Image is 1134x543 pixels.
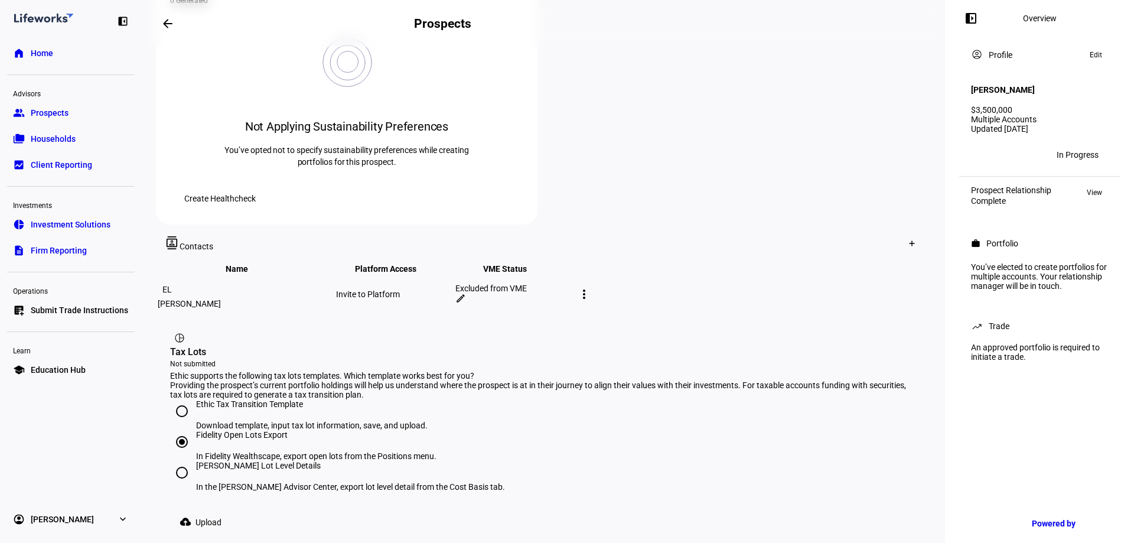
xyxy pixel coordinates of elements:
mat-icon: more_vert [577,287,591,301]
eth-panel-overview-card-header: Profile [971,48,1108,62]
div: Ethic Tax Transition Template [196,399,428,409]
div: $3,500,000 [971,105,1108,115]
div: [PERSON_NAME] [158,299,334,308]
div: Overview [1023,14,1057,23]
mat-icon: pie_chart [174,332,185,344]
div: In Fidelity Wealthscape, export open lots from the Positions menu. [196,451,436,461]
span: Home [31,47,53,59]
a: groupProspects [7,101,135,125]
span: Name [226,264,266,274]
eth-mat-symbol: description [13,245,25,256]
a: bid_landscapeClient Reporting [7,153,135,177]
span: Client Reporting [31,159,92,171]
span: VME Status [483,264,545,274]
div: Invite to Platform [336,290,453,299]
div: Fidelity Open Lots Export [196,430,436,440]
span: Platform Access [355,264,434,274]
eth-mat-symbol: bid_landscape [13,159,25,171]
div: Ethic supports the following tax lots templates. Which template works best for you? [170,371,917,381]
div: Investments [7,196,135,213]
mat-icon: account_circle [971,48,983,60]
a: homeHome [7,41,135,65]
div: EL [158,280,177,299]
eth-panel-overview-card-header: Portfolio [971,236,1108,251]
span: View [1087,186,1102,200]
eth-mat-symbol: home [13,47,25,59]
div: Excluded from VME [455,284,572,293]
mat-icon: arrow_backwards [161,17,175,31]
button: Create Healthcheck [170,187,270,210]
eth-mat-symbol: folder_copy [13,133,25,145]
eth-mat-symbol: group [13,107,25,119]
span: Education Hub [31,364,86,376]
eth-card-help-content: Not Applying Sustainability Preferences [204,8,490,187]
mat-icon: cloud_upload [180,516,191,528]
div: In Progress [1057,150,1099,160]
eth-mat-symbol: pie_chart [13,219,25,230]
div: Advisors [7,84,135,101]
span: Firm Reporting [31,245,87,256]
span: Create Healthcheck [184,187,256,210]
span: Edit [1090,48,1102,62]
mat-icon: work [971,239,980,248]
div: [PERSON_NAME] Lot Level Details [196,461,505,470]
span: Households [31,133,76,145]
div: Tax Lots [170,345,917,359]
div: Complete [971,196,1051,206]
mat-icon: left_panel_open [964,11,978,25]
div: In the [PERSON_NAME] Advisor Center, export lot level detail from the Cost Basis tab. [196,482,505,492]
h2: Prospects [414,17,471,31]
div: Portfolio [986,239,1018,248]
eth-mat-symbol: account_circle [13,513,25,525]
div: Providing the prospect’s current portfolio holdings will help us understand where the prospect is... [170,381,917,399]
eth-mat-symbol: list_alt_add [13,304,25,316]
button: View [1081,186,1108,200]
h4: [PERSON_NAME] [971,85,1035,95]
span: Upload [195,511,221,534]
eth-mat-symbol: school [13,364,25,376]
div: Prospect Relationship [971,186,1051,195]
button: Edit [1084,48,1108,62]
p: You’ve opted not to specify sustainability preferences while creating portfolios for this prospect. [223,144,471,168]
mat-icon: contacts [165,236,180,249]
eth-mat-symbol: left_panel_close [117,15,129,27]
div: Trade [989,321,1009,331]
span: [PERSON_NAME] [31,513,94,525]
a: pie_chartInvestment Solutions [7,213,135,236]
eth-panel-overview-card-header: Trade [971,319,1108,333]
span: TS [976,151,985,159]
button: Upload [170,511,236,534]
mat-icon: edit [455,293,466,304]
span: Contacts [180,242,213,251]
div: Profile [989,50,1012,60]
span: Submit Trade Instructions [31,304,128,316]
div: Not submitted [170,359,917,369]
mat-icon: trending_up [971,320,983,332]
div: Operations [7,282,135,298]
div: Updated [DATE] [971,124,1108,134]
a: Powered by [1026,512,1116,534]
eth-mat-symbol: expand_more [117,513,129,525]
a: descriptionFirm Reporting [7,239,135,262]
a: folder_copyHouseholds [7,127,135,151]
div: Learn [7,342,135,358]
div: You’ve elected to create portfolios for multiple accounts. Your relationship manager will be in t... [964,258,1115,295]
span: Investment Solutions [31,219,110,230]
span: Prospects [31,107,69,119]
div: An approved portfolio is required to initiate a trade. [964,338,1115,366]
div: Multiple Accounts [971,115,1108,124]
div: Not Applying Sustainability Preferences [223,118,471,135]
div: Download template, input tax lot information, save, and upload. [196,421,428,430]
